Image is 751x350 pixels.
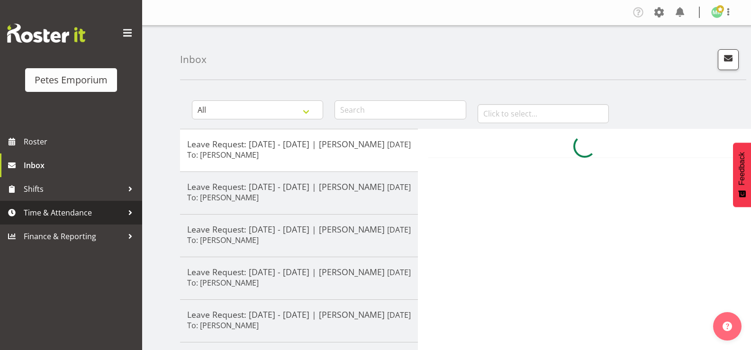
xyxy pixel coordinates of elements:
[738,152,746,185] span: Feedback
[187,224,411,234] h5: Leave Request: [DATE] - [DATE] | [PERSON_NAME]
[723,322,732,331] img: help-xxl-2.png
[387,139,411,150] p: [DATE]
[478,104,609,123] input: Click to select...
[24,182,123,196] span: Shifts
[180,54,207,65] h4: Inbox
[335,100,466,119] input: Search
[7,24,85,43] img: Rosterit website logo
[187,267,411,277] h5: Leave Request: [DATE] - [DATE] | [PERSON_NAME]
[387,181,411,193] p: [DATE]
[387,224,411,235] p: [DATE]
[187,181,411,192] h5: Leave Request: [DATE] - [DATE] | [PERSON_NAME]
[187,193,259,202] h6: To: [PERSON_NAME]
[187,321,259,330] h6: To: [PERSON_NAME]
[387,309,411,321] p: [DATE]
[187,309,411,320] h5: Leave Request: [DATE] - [DATE] | [PERSON_NAME]
[24,229,123,243] span: Finance & Reporting
[24,158,137,172] span: Inbox
[24,206,123,220] span: Time & Attendance
[387,267,411,278] p: [DATE]
[187,278,259,287] h6: To: [PERSON_NAME]
[711,7,723,18] img: melanie-richardson713.jpg
[187,150,259,160] h6: To: [PERSON_NAME]
[187,139,411,149] h5: Leave Request: [DATE] - [DATE] | [PERSON_NAME]
[187,235,259,245] h6: To: [PERSON_NAME]
[24,135,137,149] span: Roster
[733,143,751,207] button: Feedback - Show survey
[35,73,108,87] div: Petes Emporium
